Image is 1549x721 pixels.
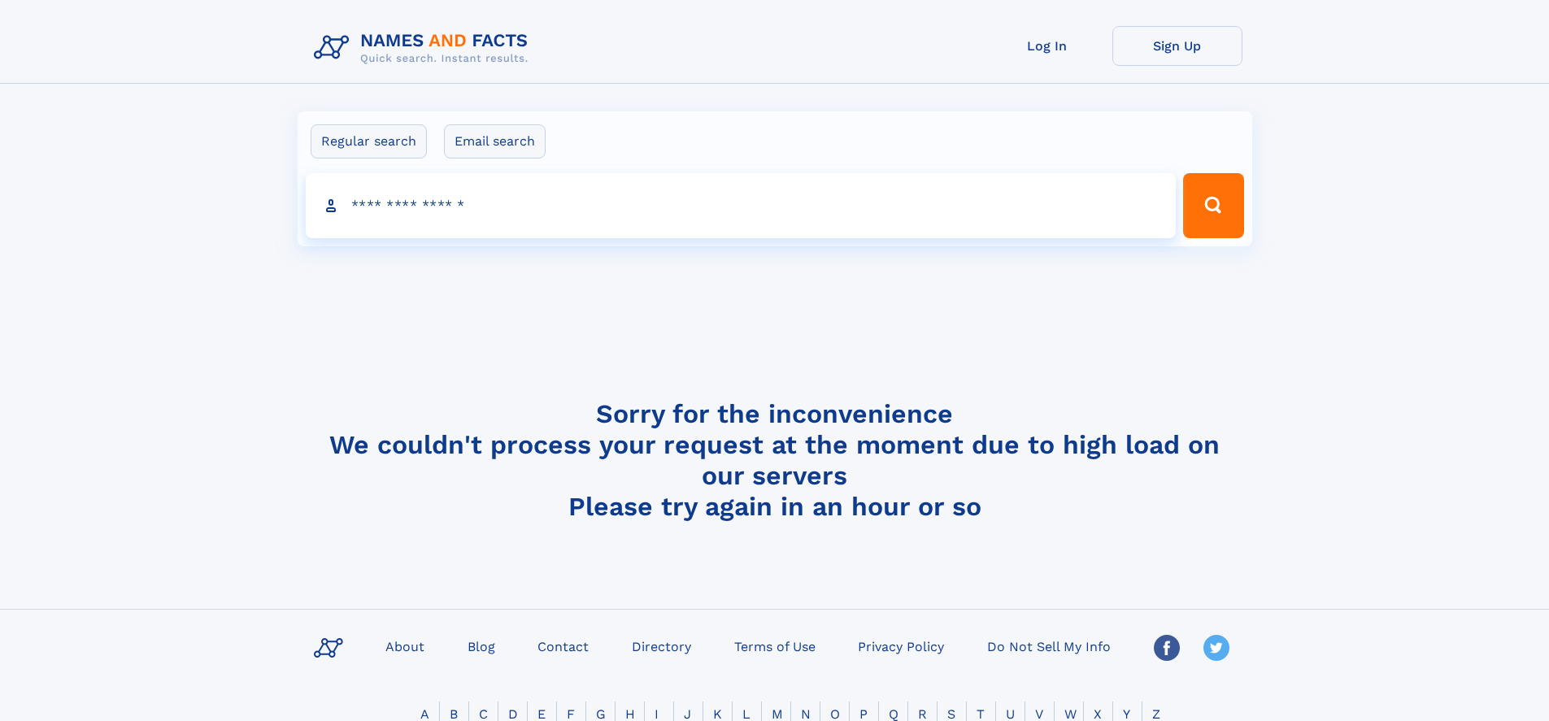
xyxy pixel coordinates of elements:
a: Blog [461,634,502,658]
a: Do Not Sell My Info [981,634,1117,658]
img: Twitter [1203,635,1229,661]
label: Regular search [311,124,427,159]
button: Search Button [1183,173,1243,238]
a: Directory [625,634,698,658]
a: Privacy Policy [851,634,951,658]
a: Contact [531,634,595,658]
a: About [379,634,431,658]
a: Sign Up [1112,26,1242,66]
h4: Sorry for the inconvenience We couldn't process your request at the moment due to high load on ou... [307,398,1242,522]
img: Logo Names and Facts [307,26,542,70]
label: Email search [444,124,546,159]
img: Facebook [1154,635,1180,661]
a: Terms of Use [728,634,822,658]
input: search input [306,173,1177,238]
a: Log In [982,26,1112,66]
